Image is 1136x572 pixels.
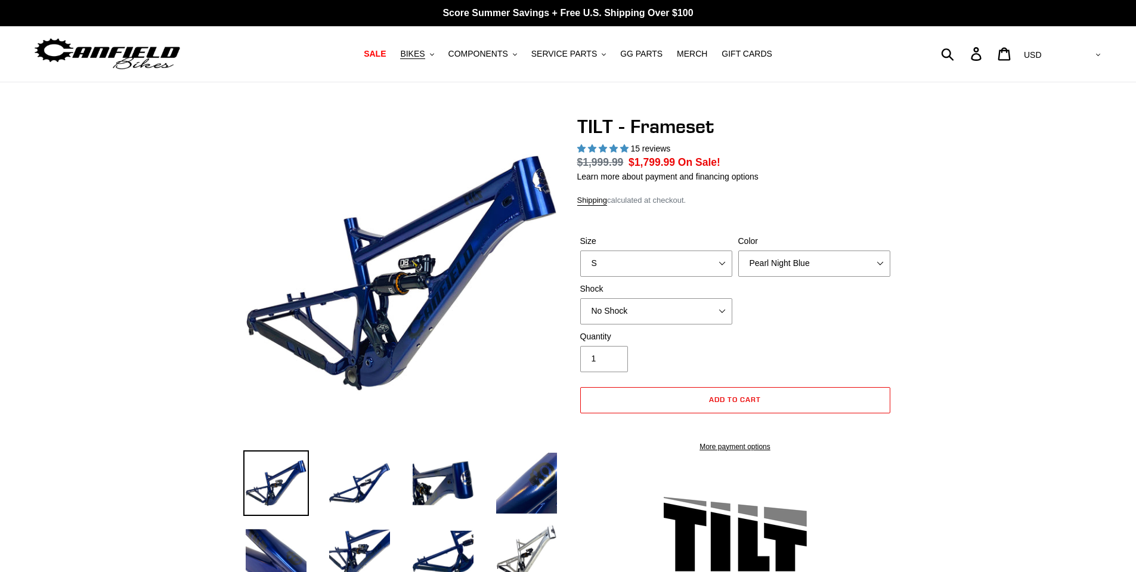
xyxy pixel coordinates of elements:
[948,41,978,67] input: Search
[722,49,772,59] span: GIFT CARDS
[671,46,713,62] a: MERCH
[580,441,890,452] a: More payment options
[33,35,182,73] img: Canfield Bikes
[394,46,439,62] button: BIKES
[525,46,612,62] button: SERVICE PARTS
[580,283,732,295] label: Shock
[629,156,675,168] span: $1,799.99
[358,46,392,62] a: SALE
[364,49,386,59] span: SALE
[442,46,523,62] button: COMPONENTS
[400,49,425,59] span: BIKES
[577,172,759,181] a: Learn more about payment and financing options
[709,395,761,404] span: Add to cart
[243,450,309,516] img: Load image into Gallery viewer, TILT - Frameset
[614,46,668,62] a: GG PARTS
[577,144,631,153] span: 5.00 stars
[410,450,476,516] img: Load image into Gallery viewer, TILT - Frameset
[577,194,893,206] div: calculated at checkout.
[577,156,624,168] s: $1,999.99
[327,450,392,516] img: Load image into Gallery viewer, TILT - Frameset
[677,49,707,59] span: MERCH
[580,235,732,248] label: Size
[448,49,508,59] span: COMPONENTS
[577,115,893,138] h1: TILT - Frameset
[580,387,890,413] button: Add to cart
[678,154,720,170] span: On Sale!
[738,235,890,248] label: Color
[630,144,670,153] span: 15 reviews
[716,46,778,62] a: GIFT CARDS
[494,450,559,516] img: Load image into Gallery viewer, TILT - Frameset
[580,330,732,343] label: Quantity
[620,49,663,59] span: GG PARTS
[531,49,597,59] span: SERVICE PARTS
[577,196,608,206] a: Shipping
